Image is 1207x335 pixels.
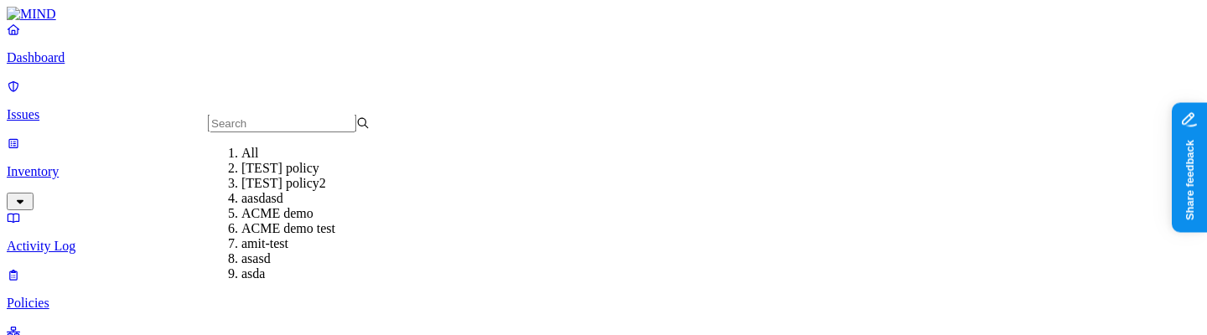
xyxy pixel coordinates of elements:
iframe: Marker.io feedback button [1172,103,1207,233]
div: amit-test [241,236,403,251]
div: ACME demo test [241,221,403,236]
div: asda [241,266,403,281]
img: MIND [7,7,56,22]
div: [TEST] policy [241,161,403,176]
p: Policies [7,296,1200,311]
a: Dashboard [7,22,1200,65]
p: Issues [7,107,1200,122]
p: Dashboard [7,50,1200,65]
div: All [241,146,403,161]
div: ACME demo [241,206,403,221]
p: Inventory [7,164,1200,179]
p: Activity Log [7,239,1200,254]
a: MIND [7,7,1200,22]
a: Policies [7,267,1200,311]
a: Issues [7,79,1200,122]
div: [TEST] policy2 [241,176,403,191]
a: Inventory [7,136,1200,208]
a: Activity Log [7,210,1200,254]
input: Search [208,115,356,132]
div: asasd [241,251,403,266]
div: aasdasd [241,191,403,206]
